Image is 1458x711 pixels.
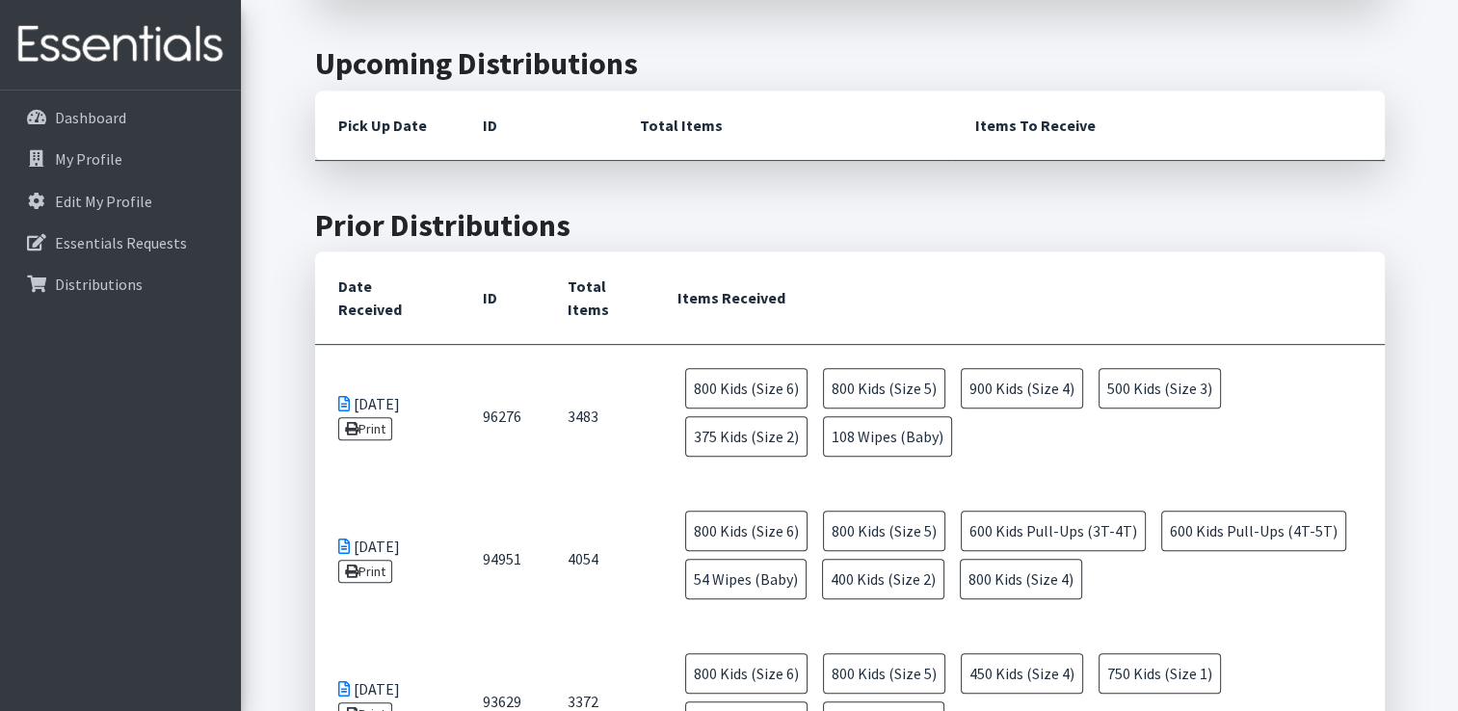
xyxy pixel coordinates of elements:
[338,560,393,583] a: Print
[8,13,233,77] img: HumanEssentials
[1099,368,1221,408] span: 500 Kids (Size 3)
[8,98,233,137] a: Dashboard
[544,345,654,488] td: 3483
[1161,511,1346,551] span: 600 Kids Pull-Ups (4T-5T)
[460,345,544,488] td: 96276
[8,140,233,178] a: My Profile
[685,653,808,694] span: 800 Kids (Size 6)
[961,368,1083,408] span: 900 Kids (Size 4)
[55,149,122,169] p: My Profile
[55,192,152,211] p: Edit My Profile
[544,487,654,630] td: 4054
[617,91,952,161] th: Total Items
[55,108,126,127] p: Dashboard
[1099,653,1221,694] span: 750 Kids (Size 1)
[822,559,944,599] span: 400 Kids (Size 2)
[823,653,945,694] span: 800 Kids (Size 5)
[8,182,233,221] a: Edit My Profile
[544,251,654,345] th: Total Items
[460,487,544,630] td: 94951
[823,368,945,408] span: 800 Kids (Size 5)
[315,207,1385,244] h2: Prior Distributions
[315,345,460,488] td: [DATE]
[315,251,460,345] th: Date Received
[685,511,808,551] span: 800 Kids (Size 6)
[961,653,1083,694] span: 450 Kids (Size 4)
[338,417,393,440] a: Print
[460,91,617,161] th: ID
[685,368,808,408] span: 800 Kids (Size 6)
[952,91,1385,161] th: Items To Receive
[8,224,233,262] a: Essentials Requests
[654,251,1385,345] th: Items Received
[460,251,544,345] th: ID
[823,511,945,551] span: 800 Kids (Size 5)
[315,45,1385,82] h2: Upcoming Distributions
[55,275,143,294] p: Distributions
[8,265,233,303] a: Distributions
[961,511,1146,551] span: 600 Kids Pull-Ups (3T-4T)
[315,487,460,630] td: [DATE]
[960,559,1082,599] span: 800 Kids (Size 4)
[315,91,460,161] th: Pick Up Date
[55,233,187,252] p: Essentials Requests
[685,416,808,457] span: 375 Kids (Size 2)
[685,559,807,599] span: 54 Wipes (Baby)
[823,416,952,457] span: 108 Wipes (Baby)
